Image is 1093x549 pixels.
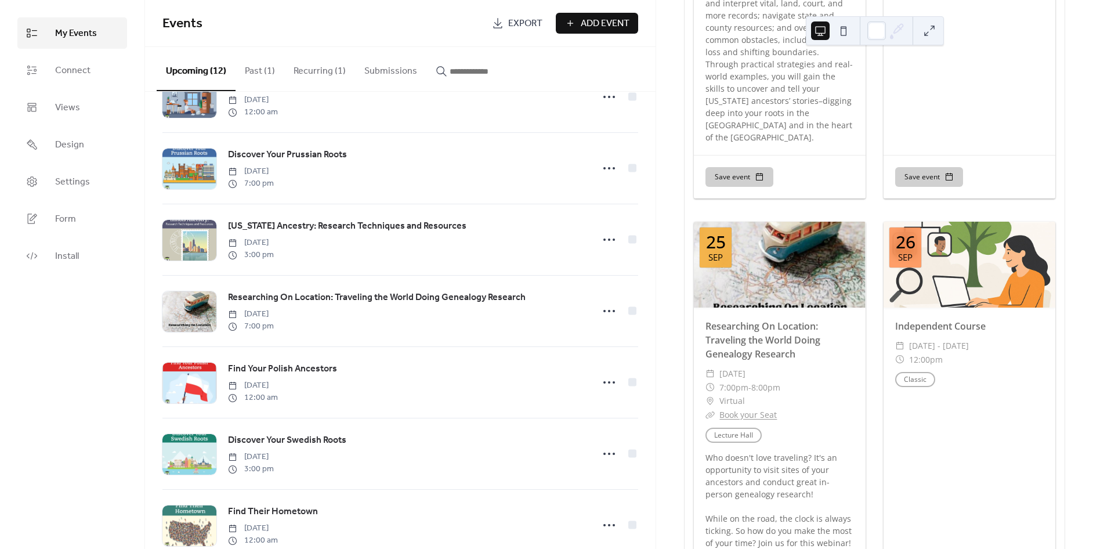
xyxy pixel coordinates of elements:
[236,47,284,90] button: Past (1)
[895,167,963,187] button: Save event
[228,219,466,234] a: [US_STATE] Ancestry: Research Techniques and Resources
[228,392,278,404] span: 12:00 am
[751,381,780,395] span: 8:00pm
[284,47,355,90] button: Recurring (1)
[228,362,337,377] a: Find Your Polish Ancestors
[17,129,127,160] a: Design
[228,504,318,519] a: Find Their Hometown
[719,381,748,395] span: 7:00pm
[17,55,127,86] a: Connect
[228,106,278,118] span: 12:00 am
[719,367,745,381] span: [DATE]
[228,505,318,519] span: Find Their Hometown
[228,308,274,320] span: [DATE]
[708,253,723,262] div: Sep
[228,237,274,249] span: [DATE]
[581,17,629,31] span: Add Event
[162,11,202,37] span: Events
[228,219,466,233] span: [US_STATE] Ancestry: Research Techniques and Resources
[55,101,80,115] span: Views
[17,240,127,272] a: Install
[228,463,274,475] span: 3:00 pm
[228,534,278,547] span: 12:00 am
[705,167,773,187] button: Save event
[895,353,904,367] div: ​
[228,147,347,162] a: Discover Your Prussian Roots
[884,319,1055,333] div: Independent Course
[706,233,726,251] div: 25
[355,47,426,90] button: Submissions
[17,92,127,123] a: Views
[705,394,715,408] div: ​
[556,13,638,34] button: Add Event
[705,408,715,422] div: ​
[748,381,751,395] span: -
[55,64,91,78] span: Connect
[705,381,715,395] div: ​
[705,320,820,360] a: Researching On Location: Traveling the World Doing Genealogy Research
[228,380,278,392] span: [DATE]
[228,249,274,261] span: 3:00 pm
[508,17,542,31] span: Export
[705,367,715,381] div: ​
[228,290,526,305] a: Researching On Location: Traveling the World Doing Genealogy Research
[483,13,551,34] a: Export
[228,165,274,178] span: [DATE]
[228,148,347,162] span: Discover Your Prussian Roots
[55,212,76,226] span: Form
[895,339,904,353] div: ​
[228,434,346,447] span: Discover Your Swedish Roots
[228,94,278,106] span: [DATE]
[17,203,127,234] a: Form
[228,320,274,333] span: 7:00 pm
[55,138,84,152] span: Design
[228,451,274,463] span: [DATE]
[55,250,79,263] span: Install
[909,339,969,353] span: [DATE] - [DATE]
[228,178,274,190] span: 7:00 pm
[17,166,127,197] a: Settings
[55,175,90,189] span: Settings
[909,353,943,367] span: 12:00pm
[228,433,346,448] a: Discover Your Swedish Roots
[228,522,278,534] span: [DATE]
[719,394,745,408] span: Virtual
[898,253,913,262] div: Sep
[896,233,915,251] div: 26
[228,291,526,305] span: Researching On Location: Traveling the World Doing Genealogy Research
[228,362,337,376] span: Find Your Polish Ancestors
[17,17,127,49] a: My Events
[719,409,777,420] a: Book your Seat
[55,27,97,41] span: My Events
[157,47,236,91] button: Upcoming (12)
